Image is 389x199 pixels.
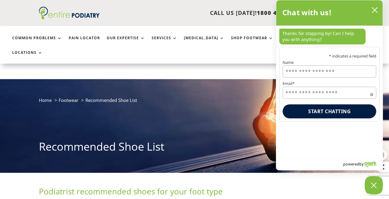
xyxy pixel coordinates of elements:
a: [MEDICAL_DATA] [184,36,224,49]
a: Home [39,97,52,103]
a: Services [152,36,177,49]
h2: Chat with us! [282,6,332,19]
a: Entire Podiatry [39,15,100,21]
div: chat [276,26,383,47]
p: CALL US [DATE]! [109,9,300,17]
img: logo (1) [39,7,100,19]
p: Thanks for stopping by! Can I help you with anything? [279,29,366,44]
p: * indicates a required field [283,54,376,58]
input: Email [283,87,376,99]
span: 1800 4 ENTIRE [257,9,300,16]
h1: Recommended Shoe List [39,139,350,157]
button: Close Chatbox [365,176,383,194]
span: powered [343,160,359,168]
nav: breadcrumb [39,96,350,109]
label: Email* [283,82,376,86]
a: Footwear [59,97,78,103]
a: Locations [12,51,43,64]
a: Shop Footwear [231,36,273,49]
a: Our Expertise [107,36,145,49]
a: Powered by Olark [343,159,383,170]
span: by [359,160,364,168]
a: Common Problems [12,36,62,49]
a: Pain Locator [69,36,100,49]
span: Recommended Shoe List [85,97,137,103]
label: Name [283,61,376,65]
button: Start chatting [283,104,376,118]
button: close chatbox [370,5,380,15]
span: Required field [370,92,373,95]
input: Name [283,65,376,78]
